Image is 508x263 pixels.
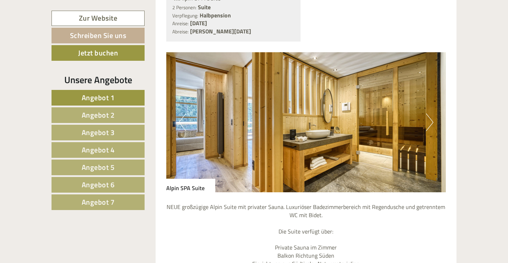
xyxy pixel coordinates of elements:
small: Abreise: [172,28,189,35]
span: Angebot 5 [82,162,115,173]
b: Halbpension [200,11,231,20]
small: Anreise: [172,20,189,27]
div: Alpin SPA Suite [166,179,215,192]
button: Next [426,113,433,131]
span: Angebot 2 [82,109,115,120]
b: Suite [198,3,211,11]
span: Angebot 4 [82,144,115,155]
a: Schreiben Sie uns [52,28,145,43]
button: Previous [179,113,186,131]
img: image [166,52,446,192]
b: [DATE] [190,19,207,27]
b: [PERSON_NAME][DATE] [190,27,251,36]
small: 2 Personen: [172,4,196,11]
a: Jetzt buchen [52,45,145,61]
span: Angebot 6 [82,179,115,190]
span: Angebot 1 [82,92,115,103]
div: Unsere Angebote [52,73,145,86]
a: Zur Website [52,11,145,26]
span: Angebot 7 [82,197,115,208]
span: Angebot 3 [82,127,115,138]
small: Verpflegung: [172,12,198,19]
